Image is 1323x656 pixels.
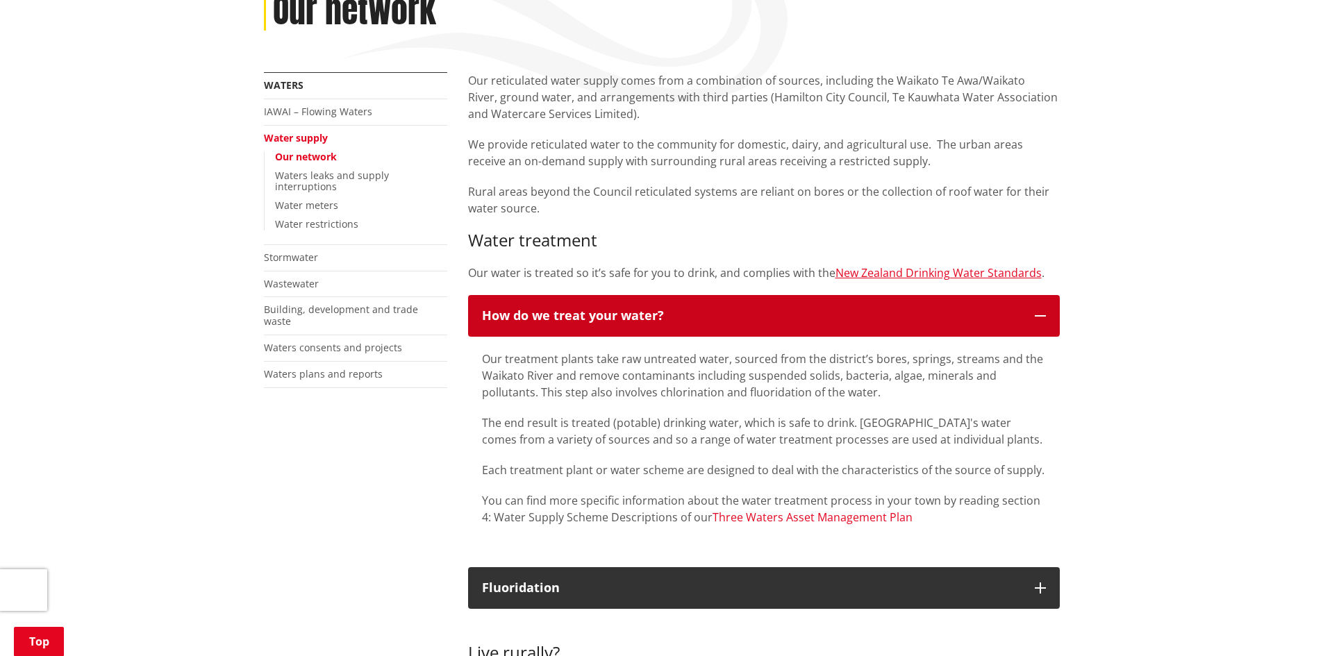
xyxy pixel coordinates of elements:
[468,136,1060,169] p: We provide reticulated water to the community for domestic, dairy, and agricultural use. The urba...
[482,309,1021,323] p: How do we treat your water?
[264,105,372,118] a: IAWAI – Flowing Waters
[14,627,64,656] a: Top
[264,251,318,264] a: Stormwater
[713,510,913,525] a: Three Waters Asset Management Plan
[468,567,1060,609] button: Fluoridation
[275,199,338,212] a: Water meters
[482,492,1046,525] p: You can find more specific information about the water treatment process in your town by reading ...
[264,131,328,144] a: Water supply
[264,367,383,380] a: Waters plans and reports
[468,183,1060,217] p: Rural areas beyond the Council reticulated systems are reliant on bores or the collection of roof...
[468,295,1060,337] button: How do we treat your water?
[482,414,1046,448] p: The end result is treated (potable) drinking water, which is safe to drink. [GEOGRAPHIC_DATA]'s w...
[264,277,319,290] a: Wastewater
[275,169,389,194] a: Waters leaks and supply interruptions
[1259,598,1309,648] iframe: Messenger Launcher
[264,78,303,92] a: Waters
[264,303,418,328] a: Building, development and trade waste
[468,264,1060,281] p: Our water is treated so it’s safe for you to drink, and complies with the .
[835,265,1042,280] a: New Zealand Drinking Water Standards
[468,230,1060,251] h3: Water treatment
[264,341,402,354] a: Waters consents and projects
[482,462,1046,478] p: Each treatment plant or water scheme are designed to deal with the characteristics of the source ...
[275,217,358,230] a: Water restrictions
[482,351,1046,401] p: Our treatment plants take raw untreated water, sourced from the district’s bores, springs, stream...
[275,150,337,163] a: Our network
[482,581,1021,595] p: Fluoridation
[468,72,1060,122] p: Our reticulated water supply comes from a combination of sources, including the Waikato Te Awa/Wa...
